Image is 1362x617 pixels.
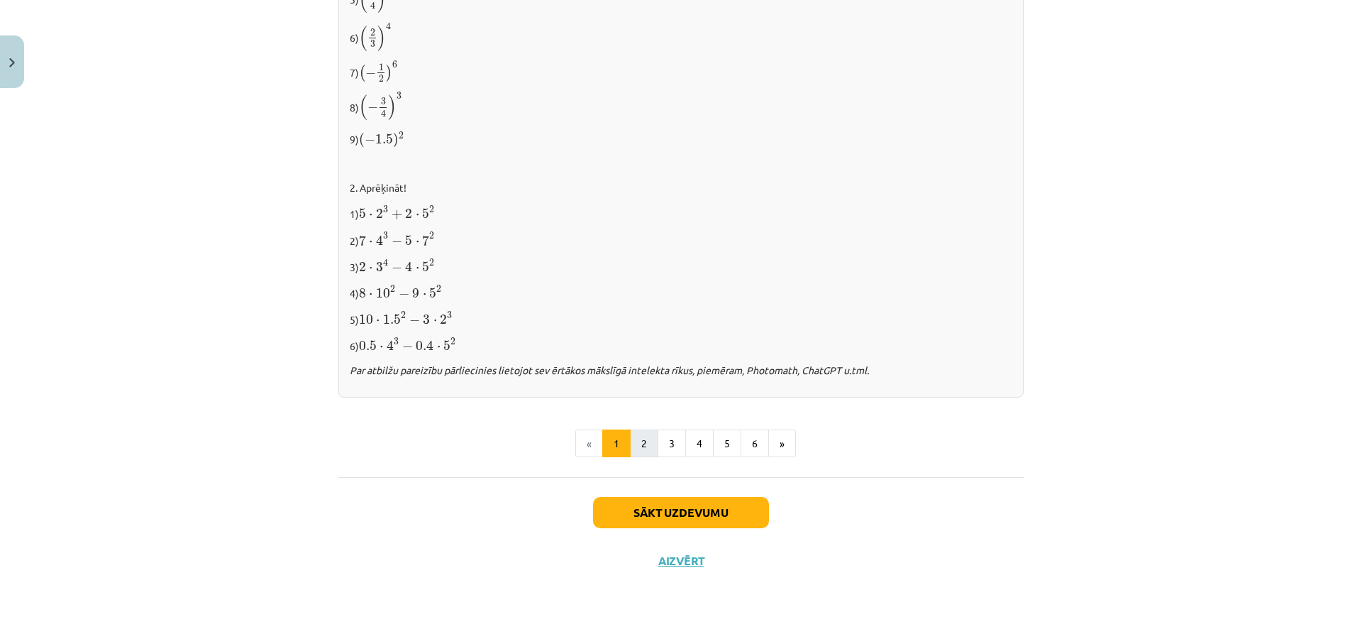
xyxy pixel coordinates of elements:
p: 9) [350,129,1012,148]
span: ( [359,65,365,82]
span: 1.5 [375,134,393,144]
span: 7 [359,235,366,246]
span: ⋅ [416,214,419,218]
span: − [367,102,378,112]
span: 2 [379,75,384,82]
button: 1 [602,430,631,458]
span: 4 [381,109,386,117]
span: 5 [359,209,366,219]
span: 2 [390,285,395,293]
span: ⋅ [369,241,372,245]
span: 7 [422,235,429,246]
span: ( [359,94,367,120]
span: ⋅ [369,293,372,297]
span: 2 [429,232,434,239]
span: 4 [387,340,394,351]
button: 4 [685,430,714,458]
button: 3 [658,430,686,458]
span: 8 [359,288,366,298]
span: 4 [386,23,391,31]
span: 2 [376,209,383,219]
span: 2 [405,209,412,219]
span: 4 [383,258,388,266]
span: 4 [376,235,383,246]
span: ) [377,26,386,51]
button: » [768,430,796,458]
nav: Page navigation example [338,430,1024,458]
span: − [392,236,402,246]
span: 3 [447,312,452,319]
p: 4) [350,283,1012,301]
p: 3) [350,257,1012,275]
span: 2 [429,259,434,266]
span: − [399,289,409,299]
span: 5 [422,262,429,272]
p: 6) [350,336,1012,354]
button: Aizvērt [654,554,708,568]
button: 6 [741,430,769,458]
span: ( [359,26,367,51]
p: 5) [350,310,1012,327]
span: 3 [383,206,388,213]
span: 5 [429,288,436,298]
img: icon-close-lesson-0947bae3869378f0d4975bcd49f059093ad1ed9edebbc8119c70593378902aed.svg [9,58,15,67]
span: ⋅ [437,346,441,350]
span: 3 [397,92,402,99]
p: 7) [350,60,1012,83]
span: ⋅ [423,293,426,297]
span: 4 [405,261,412,272]
p: 6) [350,22,1012,52]
span: 0.4 [416,340,433,351]
span: 2 [440,315,447,324]
span: 3 [376,262,383,272]
span: 2 [436,285,441,293]
span: 1 [379,64,384,71]
p: 2. Aprēķināt! [350,180,1012,195]
span: 2 [450,338,455,345]
span: 10 [359,315,373,324]
span: 2 [359,262,366,272]
span: − [392,263,402,273]
span: 2 [399,132,404,139]
span: − [365,68,376,78]
span: 6 [392,61,397,68]
button: Sākt uzdevumu [593,497,769,528]
button: 5 [713,430,741,458]
p: 2) [350,231,1012,249]
span: 3 [383,232,388,239]
span: 5 [422,209,429,219]
p: 8) [350,92,1012,121]
i: Par atbilžu pareizību pārliecinies lietojot sev ērtākos mākslīgā intelekta rīkus, piemēram, Photo... [350,364,869,376]
span: ⋅ [369,214,372,218]
span: − [409,315,420,325]
span: − [402,342,413,351]
span: ) [388,94,397,120]
span: ⋅ [369,267,372,271]
button: 2 [630,430,658,458]
span: ⋅ [416,267,419,271]
span: ) [393,133,399,148]
span: ⋅ [376,320,380,324]
span: ⋅ [380,346,383,350]
span: + [392,209,402,219]
span: ⋅ [433,320,437,324]
span: 5 [405,236,412,246]
span: 1.5 [383,315,401,324]
span: 0.5 [359,341,377,351]
span: ⋅ [416,241,419,245]
span: 4 [370,1,375,9]
span: 2 [370,29,375,36]
span: 2 [401,312,406,319]
span: ( [359,133,365,148]
span: 9 [412,288,419,298]
p: 1) [350,204,1012,222]
span: 10 [376,288,390,298]
span: 3 [370,40,375,48]
span: 3 [394,338,399,345]
span: − [365,135,375,145]
span: ) [386,65,392,82]
span: 3 [423,315,430,324]
span: 5 [443,341,450,351]
span: 2 [429,206,434,213]
span: 3 [381,98,386,105]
